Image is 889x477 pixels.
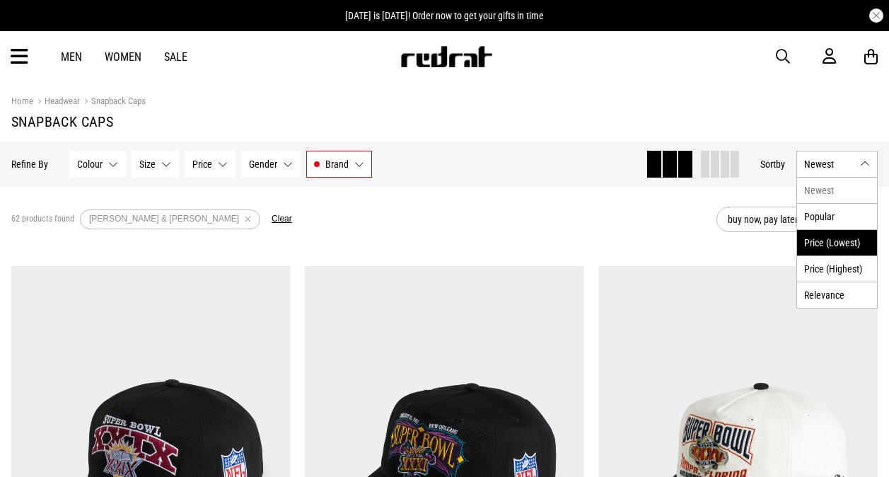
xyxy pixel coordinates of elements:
li: Relevance [797,282,877,308]
a: Sale [164,50,187,64]
button: Newest [796,151,878,178]
span: by [776,159,785,170]
button: Sortby [760,156,785,173]
li: Price (Highest) [797,255,877,282]
a: Home [11,96,33,106]
button: Remove filter [239,209,257,229]
span: Size [139,159,156,170]
button: Gender [241,151,301,178]
span: Colour [77,159,103,170]
a: Men [61,50,82,64]
button: buy now, pay later option [716,207,878,232]
button: Clear [272,214,292,225]
span: Newest [804,159,854,170]
span: Brand [325,159,349,170]
a: Snapback Caps [80,96,146,109]
button: Size [132,151,179,178]
span: buy now, pay later option [728,211,845,228]
button: Brand [306,151,372,178]
img: Redrat logo [400,46,493,67]
li: Price (Lowest) [797,229,877,255]
span: 62 products found [11,214,74,225]
a: Women [105,50,141,64]
p: Refine By [11,159,48,170]
li: Popular [797,203,877,229]
button: Price [185,151,236,178]
button: Open LiveChat chat widget [11,6,54,48]
button: Colour [69,151,126,178]
a: Headwear [33,96,80,109]
span: [PERSON_NAME] & [PERSON_NAME] [89,214,239,224]
span: Price [192,159,212,170]
li: Newest [797,178,877,203]
h1: Snapback Caps [11,113,878,130]
span: Gender [249,159,277,170]
span: [DATE] is [DATE]! Order now to get your gifts in time [345,10,544,21]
